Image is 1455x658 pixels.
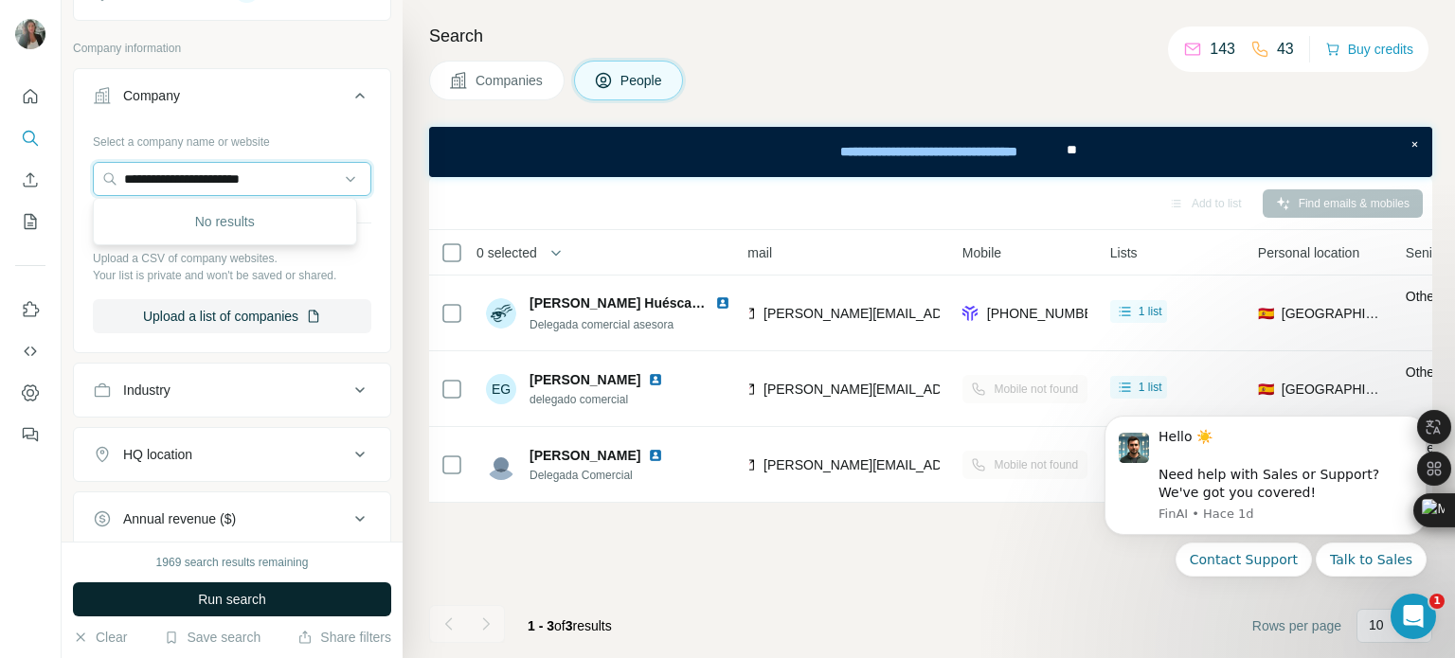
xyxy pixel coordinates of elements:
[15,19,45,49] img: Avatar
[15,80,45,114] button: Quick start
[530,391,671,408] span: delegado comercial
[15,418,45,452] button: Feedback
[476,243,537,262] span: 0 selected
[476,71,545,90] span: Companies
[15,376,45,410] button: Dashboard
[528,618,612,633] span: results
[486,298,516,329] img: Avatar
[198,590,266,609] span: Run search
[15,121,45,155] button: Search
[93,299,371,333] button: Upload a list of companies
[1210,38,1235,61] p: 143
[15,293,45,327] button: Use Surfe on LinkedIn
[530,295,812,311] span: [PERSON_NAME] Huéscar [PERSON_NAME]
[1391,594,1436,639] iframe: Intercom live chat
[73,582,391,616] button: Run search
[1076,393,1455,649] iframe: Intercom notifications mensaje
[1325,36,1413,62] button: Buy credits
[1282,304,1383,323] span: [GEOGRAPHIC_DATA]
[962,304,978,323] img: provider forager logo
[74,432,390,477] button: HQ location
[74,73,390,126] button: Company
[123,509,236,528] div: Annual revenue ($)
[15,334,45,368] button: Use Surfe API
[15,205,45,239] button: My lists
[554,618,566,633] span: of
[1277,38,1294,61] p: 43
[73,40,391,57] p: Company information
[1258,380,1274,399] span: 🇪🇸
[1258,304,1274,323] span: 🇪🇸
[164,628,260,647] button: Save search
[1429,594,1445,609] span: 1
[648,448,663,463] img: LinkedIn logo
[987,306,1106,321] span: [PHONE_NUMBER]
[74,496,390,542] button: Annual revenue ($)
[620,71,664,90] span: People
[486,374,516,404] div: EG
[1110,243,1138,262] span: Lists
[530,318,674,331] span: Delegada comercial asesora
[297,628,391,647] button: Share filters
[1139,303,1162,320] span: 1 list
[15,163,45,197] button: Enrich CSV
[486,450,516,480] img: Avatar
[530,448,640,463] span: [PERSON_NAME]
[1282,380,1383,399] span: [GEOGRAPHIC_DATA]
[1258,243,1359,262] span: Personal location
[123,445,192,464] div: HQ location
[123,86,180,105] div: Company
[739,243,772,262] span: Email
[530,370,640,389] span: [PERSON_NAME]
[74,367,390,413] button: Industry
[1406,365,1439,380] span: Other
[648,372,663,387] img: LinkedIn logo
[93,126,371,151] div: Select a company name or website
[1139,379,1162,396] span: 1 list
[962,243,1001,262] span: Mobile
[429,127,1432,177] iframe: Banner
[429,23,1432,49] h4: Search
[73,628,127,647] button: Clear
[763,457,1207,472] span: [PERSON_NAME][EMAIL_ADDRESS][PERSON_NAME][DOMAIN_NAME]
[530,467,671,484] span: Delegada Comercial
[715,295,730,311] img: LinkedIn logo
[763,382,1207,397] span: [PERSON_NAME][EMAIL_ADDRESS][PERSON_NAME][DOMAIN_NAME]
[123,381,171,400] div: Industry
[156,554,309,571] div: 1969 search results remaining
[98,203,352,240] div: No results
[93,267,371,284] p: Your list is private and won't be saved or shared.
[763,306,1097,321] span: [PERSON_NAME][EMAIL_ADDRESS][DOMAIN_NAME]
[1406,289,1439,304] span: Other
[528,618,554,633] span: 1 - 3
[93,250,371,267] p: Upload a CSV of company websites.
[566,618,573,633] span: 3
